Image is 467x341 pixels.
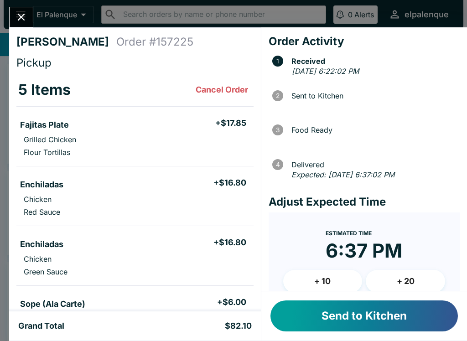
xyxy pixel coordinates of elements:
h5: + $16.80 [213,177,246,188]
p: Flour Tortillas [24,148,70,157]
button: + 20 [366,270,445,293]
h5: + $17.85 [215,118,246,129]
h5: + $6.00 [217,297,246,308]
p: Grilled Chicken [24,135,76,144]
span: Estimated Time [326,230,372,237]
h4: Adjust Expected Time [269,195,460,209]
h5: + $16.80 [213,237,246,248]
em: Expected: [DATE] 6:37:02 PM [291,170,394,179]
text: 2 [276,92,280,99]
span: Food Ready [287,126,460,134]
text: 1 [276,57,279,65]
span: Sent to Kitchen [287,92,460,100]
h3: 5 Items [18,81,71,99]
button: Send to Kitchen [270,300,458,331]
h4: Order Activity [269,35,460,48]
h5: Enchiladas [20,179,63,190]
p: Chicken [24,254,52,263]
button: Cancel Order [192,81,252,99]
button: + 10 [283,270,363,293]
p: Chicken [24,195,52,204]
span: Pickup [16,56,52,69]
span: Received [287,57,460,65]
h5: $82.10 [225,320,252,331]
h5: Enchiladas [20,239,63,250]
button: Close [10,7,33,27]
span: Delivered [287,160,460,169]
h4: Order # 157225 [116,35,193,49]
text: 3 [276,126,280,134]
em: [DATE] 6:22:02 PM [292,67,359,76]
p: Green Sauce [24,267,67,276]
time: 6:37 PM [326,239,402,263]
h5: Fajitas Plate [20,119,69,130]
text: 4 [275,161,280,168]
p: Red Sauce [24,207,60,217]
h5: Sope (Ala Carte) [20,299,85,310]
h4: [PERSON_NAME] [16,35,116,49]
h5: Grand Total [18,320,64,331]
